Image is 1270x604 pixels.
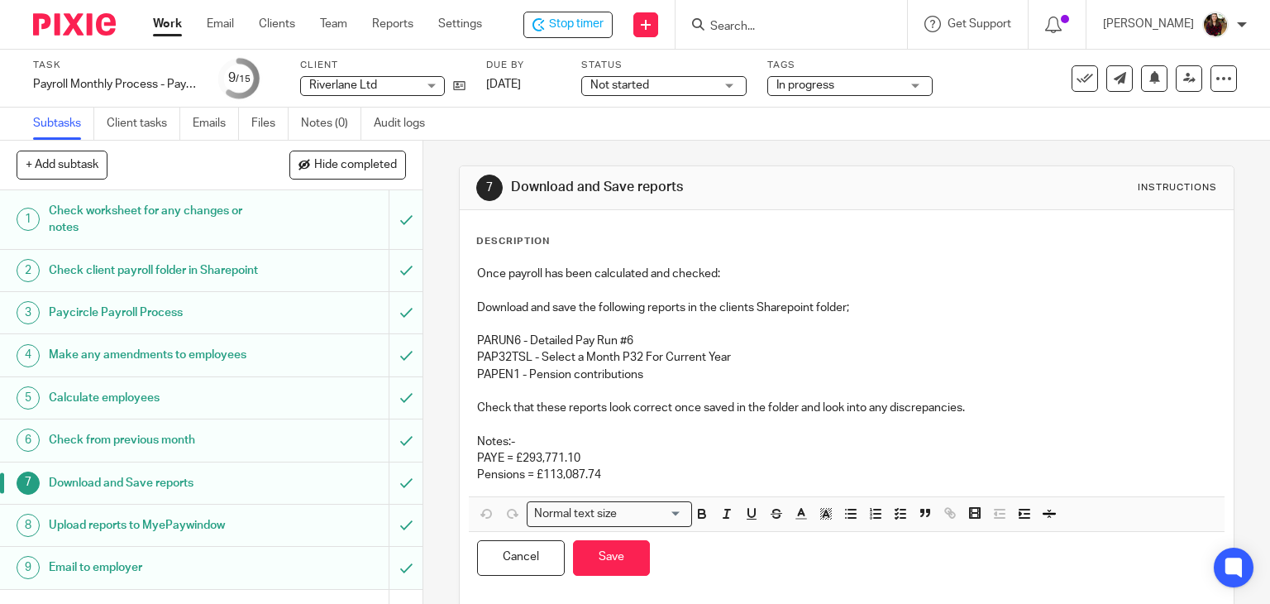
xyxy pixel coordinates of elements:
span: Hide completed [314,159,397,172]
img: MaxAcc_Sep21_ElliDeanPhoto_030.jpg [1202,12,1229,38]
span: Stop timer [549,16,604,33]
div: Payroll Monthly Process - Paycircle [33,76,198,93]
div: 4 [17,344,40,367]
div: 7 [476,175,503,201]
div: 6 [17,429,40,452]
div: 2 [17,259,40,282]
p: PARUN6 - Detailed Pay Run #6 [477,333,1217,349]
a: Notes (0) [301,108,361,140]
label: Due by [486,59,561,72]
button: + Add subtask [17,151,107,179]
span: Normal text size [531,506,621,523]
small: /15 [236,74,251,84]
a: Email [207,16,234,32]
div: 1 [17,208,40,231]
label: Status [581,59,747,72]
p: Pensions = £113,087.74 [477,467,1217,483]
p: Notes:- [477,434,1217,450]
div: Search for option [527,501,692,527]
h1: Check client payroll folder in Sharepoint [49,258,265,283]
h1: Make any amendments to employees [49,343,265,367]
div: 3 [17,301,40,324]
div: Instructions [1138,181,1217,194]
label: Tags [767,59,933,72]
p: Once payroll has been calculated and checked: [477,266,1217,282]
p: PAP32TSL - Select a Month P32 For Current Year [477,349,1217,366]
a: Settings [438,16,482,32]
a: Audit logs [374,108,437,140]
button: Hide completed [289,151,406,179]
div: 9 [228,69,251,88]
a: Clients [259,16,295,32]
h1: Check from previous month [49,428,265,453]
a: Client tasks [107,108,180,140]
h1: Email to employer [49,555,265,580]
div: Riverlane Ltd - Payroll Monthly Process - Paycircle [523,12,613,38]
div: 7 [17,472,40,495]
span: Not started [590,79,649,91]
p: PAYE = £293,771.10 [477,450,1217,467]
div: 8 [17,514,40,537]
h1: Download and Save reports [49,471,265,496]
h1: Download and Save reports [511,179,881,196]
p: Download and save the following reports in the clients Sharepoint folder; [477,300,1217,316]
a: Work [153,16,182,32]
span: Get Support [948,18,1011,30]
input: Search for option [623,506,682,523]
a: Reports [372,16,413,32]
h1: Upload reports to MyePaywindow [49,513,265,538]
p: [PERSON_NAME] [1103,16,1194,32]
a: Team [320,16,347,32]
input: Search [709,20,857,35]
button: Save [573,540,650,576]
p: Description [476,235,550,248]
a: Emails [193,108,239,140]
h1: Paycircle Payroll Process [49,300,265,325]
label: Client [300,59,466,72]
p: Check that these reports look correct once saved in the folder and look into any discrepancies. [477,400,1217,416]
a: Files [251,108,289,140]
label: Task [33,59,198,72]
span: [DATE] [486,79,521,90]
span: In progress [776,79,834,91]
h1: Check worksheet for any changes or notes [49,199,265,241]
button: Cancel [477,540,565,576]
a: Subtasks [33,108,94,140]
div: 5 [17,386,40,410]
div: 9 [17,556,40,579]
h1: Calculate employees [49,386,265,410]
p: PAPEN1 - Pension contributions [477,367,1217,383]
span: Riverlane Ltd [309,79,377,91]
img: Pixie [33,13,116,36]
